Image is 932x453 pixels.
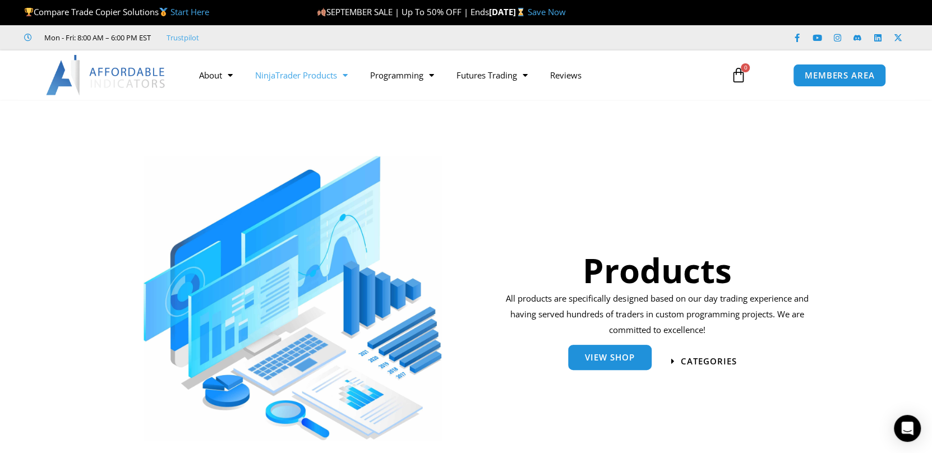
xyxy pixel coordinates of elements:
[188,62,244,88] a: About
[671,357,737,366] a: categories
[167,31,199,44] a: Trustpilot
[793,64,887,87] a: MEMBERS AREA
[317,6,489,17] span: SEPTEMBER SALE | Up To 50% OFF | Ends
[805,71,875,80] span: MEMBERS AREA
[568,345,652,370] a: View Shop
[359,62,445,88] a: Programming
[539,62,593,88] a: Reviews
[741,63,750,72] span: 0
[528,6,566,17] a: Save Now
[159,8,168,16] img: 🥇
[516,8,525,16] img: ⌛
[25,8,33,16] img: 🏆
[445,62,539,88] a: Futures Trading
[894,415,921,442] div: Open Intercom Messenger
[502,247,812,294] h1: Products
[681,357,737,366] span: categories
[585,353,635,362] span: View Shop
[713,59,763,91] a: 0
[244,62,359,88] a: NinjaTrader Products
[188,62,717,88] nav: Menu
[489,6,528,17] strong: [DATE]
[170,6,209,17] a: Start Here
[317,8,326,16] img: 🍂
[144,156,441,440] img: ProductsSection scaled | Affordable Indicators – NinjaTrader
[24,6,209,17] span: Compare Trade Copier Solutions
[46,55,167,95] img: LogoAI | Affordable Indicators – NinjaTrader
[502,291,812,338] p: All products are specifically designed based on our day trading experience and having served hund...
[41,31,151,44] span: Mon - Fri: 8:00 AM – 6:00 PM EST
